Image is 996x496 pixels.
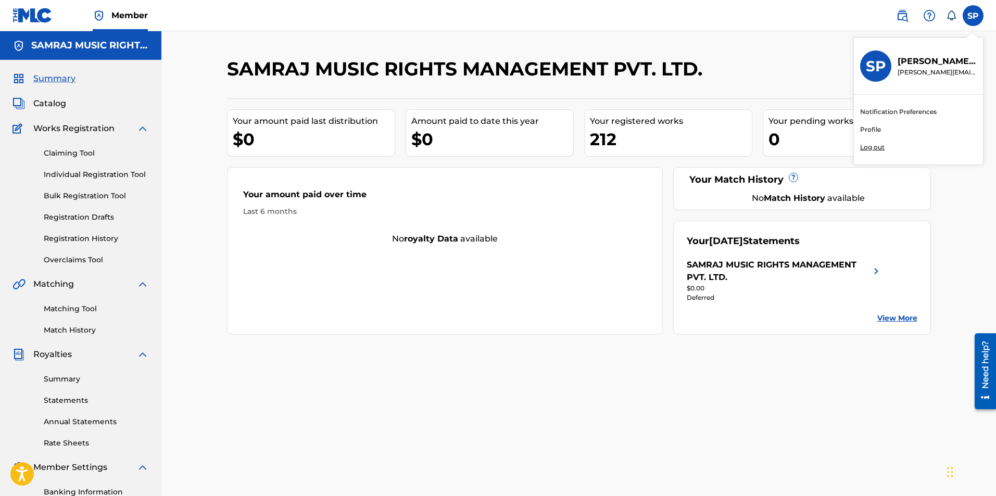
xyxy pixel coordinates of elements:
[919,5,940,26] div: Help
[111,9,148,21] span: Member
[12,122,26,135] img: Works Registration
[44,169,149,180] a: Individual Registration Tool
[33,461,107,474] span: Member Settings
[33,348,72,361] span: Royalties
[687,173,917,187] div: Your Match History
[44,438,149,449] a: Rate Sheets
[12,97,66,110] a: CatalogCatalog
[768,128,930,151] div: 0
[33,97,66,110] span: Catalog
[590,128,752,151] div: 212
[860,143,885,152] p: Log out
[590,115,752,128] div: Your registered works
[866,57,886,75] h3: SP
[946,10,956,21] div: Notifications
[228,233,663,245] div: No available
[923,9,936,22] img: help
[967,329,996,413] iframe: Resource Center
[12,348,25,361] img: Royalties
[768,115,930,128] div: Your pending works
[136,461,149,474] img: expand
[136,278,149,290] img: expand
[896,9,909,22] img: search
[898,55,977,68] p: Sherley Joseph Singh Panesar
[860,107,937,117] a: Notification Preferences
[33,122,115,135] span: Works Registration
[411,115,573,128] div: Amount paid to date this year
[12,461,25,474] img: Member Settings
[44,255,149,265] a: Overclaims Tool
[44,190,149,201] a: Bulk Registration Tool
[44,148,149,159] a: Claiming Tool
[892,5,913,26] a: Public Search
[687,293,882,302] div: Deferred
[687,284,882,293] div: $0.00
[12,40,25,52] img: Accounts
[944,446,996,496] iframe: Chat Widget
[963,5,984,26] div: User Menu
[709,235,743,247] span: [DATE]
[12,8,53,23] img: MLC Logo
[44,212,149,223] a: Registration Drafts
[404,234,458,244] strong: royalty data
[44,374,149,385] a: Summary
[877,313,917,324] a: View More
[12,72,75,85] a: SummarySummary
[687,259,882,302] a: SAMRAJ MUSIC RIGHTS MANAGEMENT PVT. LTD.right chevron icon$0.00Deferred
[870,259,882,284] img: right chevron icon
[687,234,800,248] div: Your Statements
[227,57,708,81] h2: SAMRAJ MUSIC RIGHTS MANAGEMENT PVT. LTD.
[136,122,149,135] img: expand
[700,192,917,205] div: No available
[789,173,798,182] span: ?
[764,193,825,203] strong: Match History
[243,206,647,217] div: Last 6 months
[12,97,25,110] img: Catalog
[31,40,149,52] h5: SAMRAJ MUSIC RIGHTS MANAGEMENT PVT. LTD.
[33,278,74,290] span: Matching
[44,416,149,427] a: Annual Statements
[44,325,149,336] a: Match History
[93,9,105,22] img: Top Rightsholder
[243,188,647,206] div: Your amount paid over time
[44,395,149,406] a: Statements
[136,348,149,361] img: expand
[12,278,26,290] img: Matching
[44,303,149,314] a: Matching Tool
[687,259,870,284] div: SAMRAJ MUSIC RIGHTS MANAGEMENT PVT. LTD.
[233,115,395,128] div: Your amount paid last distribution
[947,456,953,488] div: Drag
[411,128,573,151] div: $0
[233,128,395,151] div: $0
[860,125,881,134] a: Profile
[44,233,149,244] a: Registration History
[12,72,25,85] img: Summary
[898,68,977,77] p: sherley@joshuainc.in
[33,72,75,85] span: Summary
